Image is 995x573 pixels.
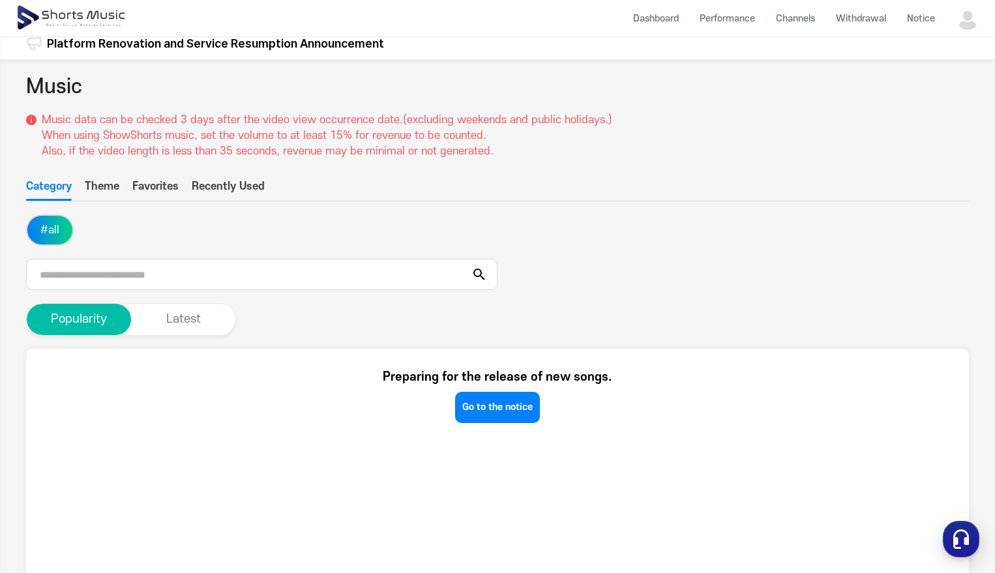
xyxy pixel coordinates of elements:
a: Channels [765,1,825,36]
a: Dashboard [623,1,689,36]
button: Favorites [132,179,179,201]
a: Performance [689,1,765,36]
img: 사용자 이미지 [956,7,979,30]
span: Messages [108,433,147,444]
img: 알림 아이콘 [26,35,42,51]
a: Home [4,413,86,446]
span: Home [33,433,56,443]
a: Notice [897,1,945,36]
img: 설명 아이콘 [26,115,37,125]
button: Recently Used [192,179,265,201]
a: Withdrawal [825,1,897,36]
button: Category [26,179,72,201]
span: Settings [193,433,225,443]
a: Platform Renovation and Service Resumption Announcement [47,35,384,52]
button: #all [27,216,72,244]
p: Music data can be checked 3 days after the video view occurrence date.(excluding weekends and pub... [42,112,612,159]
button: Theme [85,179,119,201]
a: Go to the notice [455,392,540,423]
a: Messages [86,413,168,446]
a: Settings [168,413,250,446]
h2: Music [26,72,82,102]
p: Preparing for the release of new songs. [383,368,612,387]
button: Popularity [27,304,131,335]
button: Latest [131,304,235,335]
